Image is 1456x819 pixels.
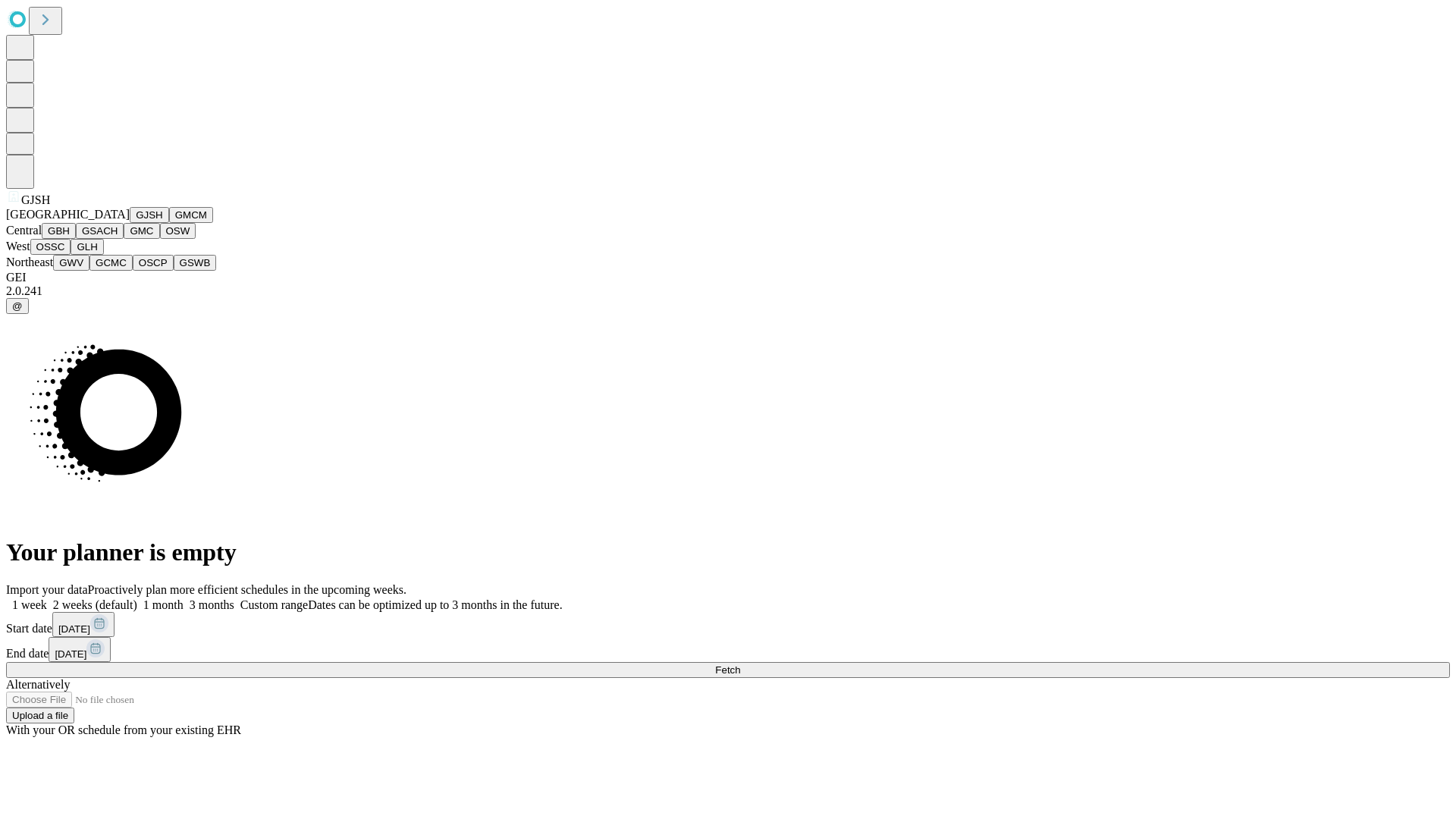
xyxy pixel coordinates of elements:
[169,207,213,223] button: GMCM
[6,583,88,596] span: Import your data
[53,598,137,611] span: 2 weeks (default)
[715,664,740,676] span: Fetch
[130,207,169,223] button: GJSH
[89,255,133,271] button: GCMC
[42,223,76,239] button: GBH
[143,598,184,611] span: 1 month
[6,612,1450,637] div: Start date
[6,678,70,691] span: Alternatively
[76,223,124,239] button: GSACH
[12,300,23,312] span: @
[124,223,159,239] button: GMC
[240,598,308,611] span: Custom range
[133,255,174,271] button: OSCP
[6,637,1450,662] div: End date
[6,298,29,314] button: @
[30,239,71,255] button: OSSC
[21,193,50,206] span: GJSH
[52,612,115,637] button: [DATE]
[49,637,111,662] button: [DATE]
[6,271,1450,284] div: GEI
[174,255,217,271] button: GSWB
[88,583,406,596] span: Proactively plan more efficient schedules in the upcoming weeks.
[55,648,86,660] span: [DATE]
[12,598,47,611] span: 1 week
[53,255,89,271] button: GWV
[58,623,90,635] span: [DATE]
[6,284,1450,298] div: 2.0.241
[6,538,1450,566] h1: Your planner is empty
[160,223,196,239] button: OSW
[6,256,53,268] span: Northeast
[6,224,42,237] span: Central
[6,723,241,736] span: With your OR schedule from your existing EHR
[308,598,562,611] span: Dates can be optimized up to 3 months in the future.
[6,708,74,723] button: Upload a file
[6,208,130,221] span: [GEOGRAPHIC_DATA]
[6,662,1450,678] button: Fetch
[190,598,234,611] span: 3 months
[6,240,30,253] span: West
[71,239,103,255] button: GLH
